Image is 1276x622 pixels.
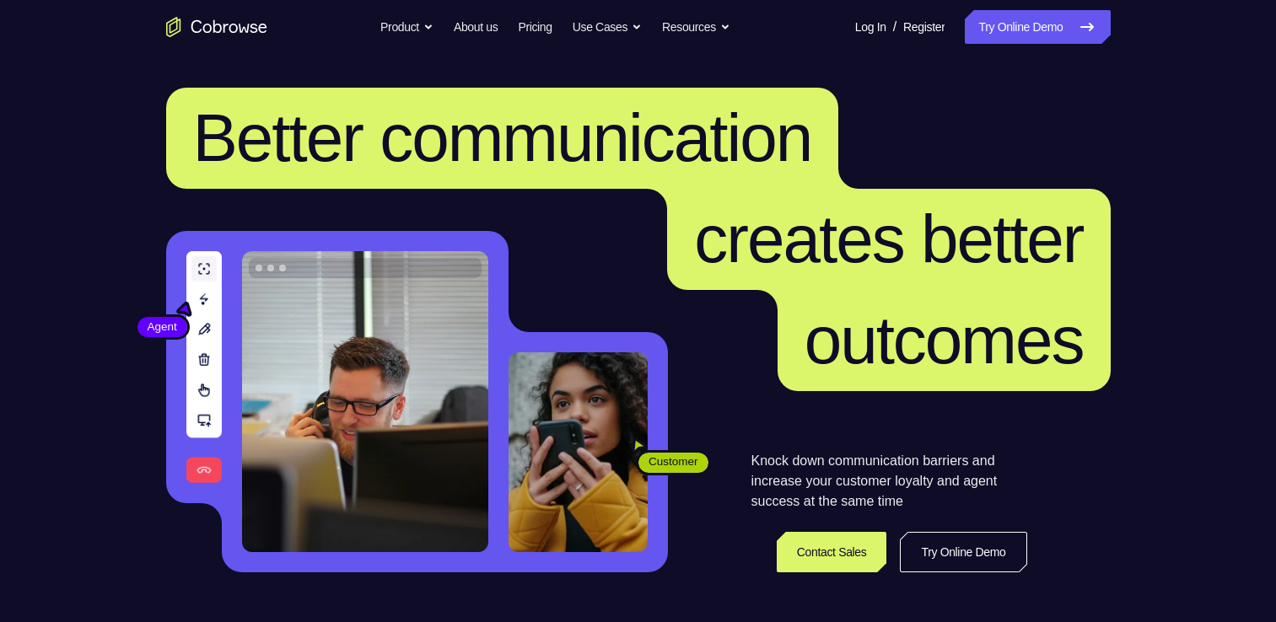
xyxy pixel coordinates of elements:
a: Contact Sales [777,532,887,572]
span: / [893,17,896,37]
a: About us [454,10,498,44]
a: Go to the home page [166,17,267,37]
button: Product [380,10,433,44]
a: Log In [855,10,886,44]
span: creates better [694,201,1083,276]
img: A customer holding their phone [509,352,648,552]
button: Use Cases [573,10,642,44]
a: Pricing [518,10,552,44]
span: outcomes [805,303,1084,378]
span: Better communication [193,100,812,175]
img: A customer support agent talking on the phone [242,251,488,552]
a: Try Online Demo [900,532,1026,572]
button: Resources [662,10,730,44]
a: Try Online Demo [965,10,1110,44]
a: Register [903,10,945,44]
p: Knock down communication barriers and increase your customer loyalty and agent success at the sam... [751,451,1027,512]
